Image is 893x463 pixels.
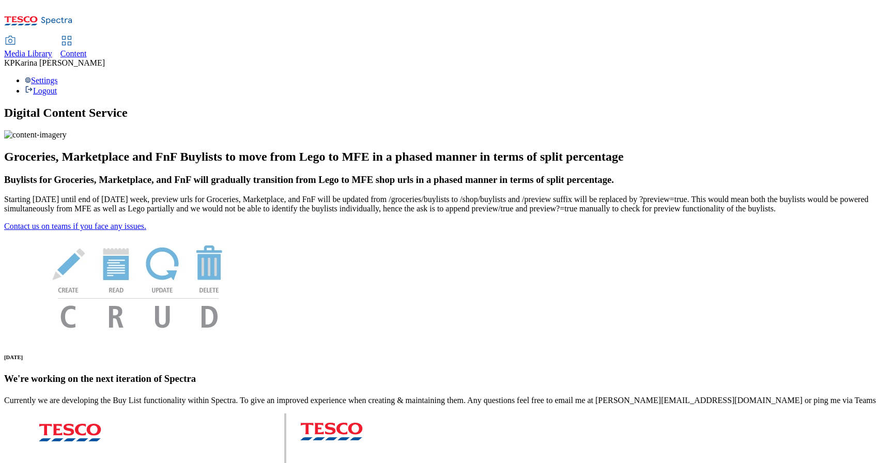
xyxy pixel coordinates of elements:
h3: We're working on the next iteration of Spectra [4,373,889,384]
h6: [DATE] [4,354,889,360]
a: Contact us on teams if you face any issues. [4,222,146,230]
span: Content [60,49,87,58]
img: News Image [4,231,273,339]
p: Currently we are developing the Buy List functionality within Spectra. To give an improved experi... [4,396,889,405]
a: Content [60,37,87,58]
a: Settings [25,76,58,85]
span: KP [4,58,14,67]
span: Karina [PERSON_NAME] [14,58,105,67]
h2: Groceries, Marketplace and FnF Buylists to move from Lego to MFE in a phased manner in terms of s... [4,150,889,164]
h1: Digital Content Service [4,106,889,120]
a: Logout [25,86,57,95]
a: Media Library [4,37,52,58]
span: Media Library [4,49,52,58]
img: content-imagery [4,130,67,140]
p: Starting [DATE] until end of [DATE] week, preview urls for Groceries, Marketplace, and FnF will b... [4,195,889,213]
h3: Buylists for Groceries, Marketplace, and FnF will gradually transition from Lego to MFE shop urls... [4,174,889,186]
